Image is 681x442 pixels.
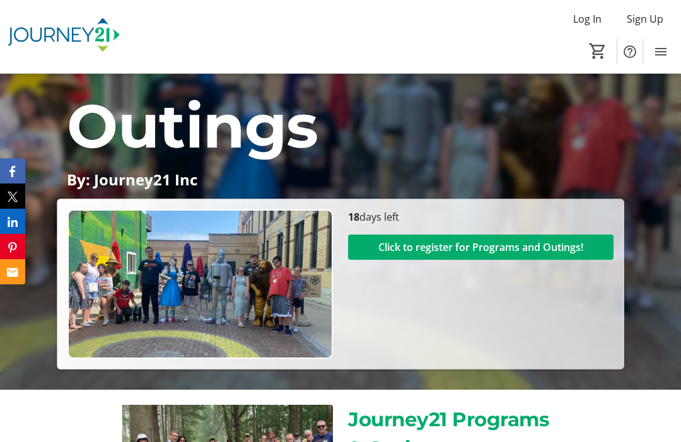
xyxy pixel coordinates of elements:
[563,9,612,29] button: Log In
[8,5,120,68] img: Journey21's Logo
[586,40,609,62] button: Cart
[67,172,614,188] p: By: Journey21 Inc
[617,39,643,64] button: Help
[67,209,333,359] img: Campaign CTA Media Photo
[617,9,673,29] button: Sign Up
[627,11,663,26] span: Sign Up
[348,209,614,224] p: days left
[348,235,614,260] button: Click to register for Programs and Outings!
[648,39,673,64] button: Menu
[378,240,583,255] span: Click to register for Programs and Outings!
[348,210,359,224] span: 18
[573,11,602,26] span: Log In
